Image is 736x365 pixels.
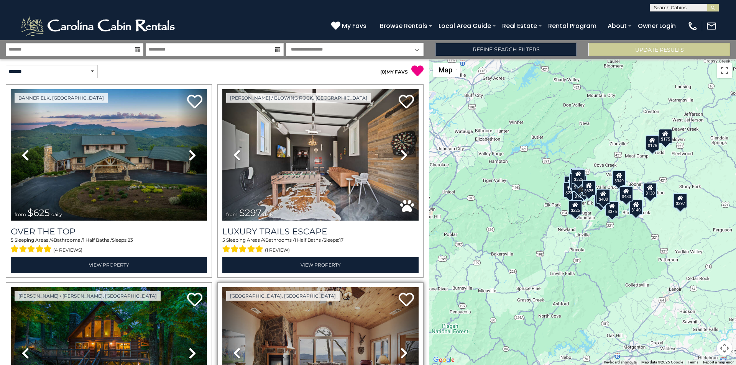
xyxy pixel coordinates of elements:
[15,291,161,301] a: [PERSON_NAME] / [PERSON_NAME], [GEOGRAPHIC_DATA]
[11,237,207,255] div: Sleeping Areas / Bathrooms / Sleeps:
[382,69,385,75] span: 0
[612,170,626,186] div: $349
[226,291,340,301] a: [GEOGRAPHIC_DATA], [GEOGRAPHIC_DATA]
[380,69,386,75] span: ( )
[688,360,698,364] a: Terms
[11,89,207,221] img: thumbnail_167153549.jpeg
[604,360,637,365] button: Keyboard shortcuts
[222,257,419,273] a: View Property
[568,200,582,215] div: $225
[717,63,732,78] button: Toggle fullscreen view
[187,94,202,110] a: Add to favorites
[619,186,633,201] div: $480
[15,93,108,103] a: Banner Elk, [GEOGRAPHIC_DATA]
[342,21,366,31] span: My Favs
[239,207,261,218] span: $297
[431,355,457,365] a: Open this area in Google Maps (opens a new window)
[498,19,541,33] a: Real Estate
[19,15,178,38] img: White-1-2.png
[380,69,408,75] a: (0)MY FAVS
[263,211,274,217] span: daily
[570,168,584,183] div: $125
[262,237,265,243] span: 4
[226,211,238,217] span: from
[641,360,683,364] span: Map data ©2025 Google
[53,245,82,255] span: (4 reviews)
[435,19,495,33] a: Local Area Guide
[11,257,207,273] a: View Property
[339,237,343,243] span: 17
[659,129,672,144] div: $175
[51,211,62,217] span: daily
[703,360,734,364] a: Report a map error
[226,93,371,103] a: [PERSON_NAME] / Blowing Rock, [GEOGRAPHIC_DATA]
[643,183,657,198] div: $130
[51,237,54,243] span: 4
[376,19,431,33] a: Browse Rentals
[582,180,596,195] div: $625
[563,182,577,198] div: $230
[544,19,600,33] a: Rental Program
[439,66,452,74] span: Map
[331,21,368,31] a: My Favs
[433,63,460,77] button: Change map style
[588,43,730,56] button: Update Results
[674,193,687,208] div: $297
[706,21,717,31] img: mail-regular-white.png
[222,237,225,243] span: 5
[569,173,583,188] div: $425
[187,292,202,308] a: Add to favorites
[128,237,133,243] span: 23
[594,192,608,207] div: $230
[435,43,577,56] a: Refine Search Filters
[687,21,698,31] img: phone-regular-white.png
[604,19,631,33] a: About
[431,355,457,365] img: Google
[605,201,619,216] div: $375
[222,226,419,237] a: Luxury Trails Escape
[572,186,586,201] div: $185
[294,237,324,243] span: 1 Half Baths /
[222,237,419,255] div: Sleeping Areas / Bathrooms / Sleeps:
[15,211,26,217] span: from
[28,207,50,218] span: $625
[222,89,419,221] img: thumbnail_168695603.jpeg
[717,340,732,356] button: Map camera controls
[578,187,587,197] div: $300
[646,135,659,151] div: $175
[629,199,643,214] div: $140
[83,237,112,243] span: 1 Half Baths /
[11,226,207,237] a: Over The Top
[596,188,610,204] div: $400
[265,245,290,255] span: (1 review)
[634,19,680,33] a: Owner Login
[11,237,13,243] span: 5
[572,169,585,184] div: $325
